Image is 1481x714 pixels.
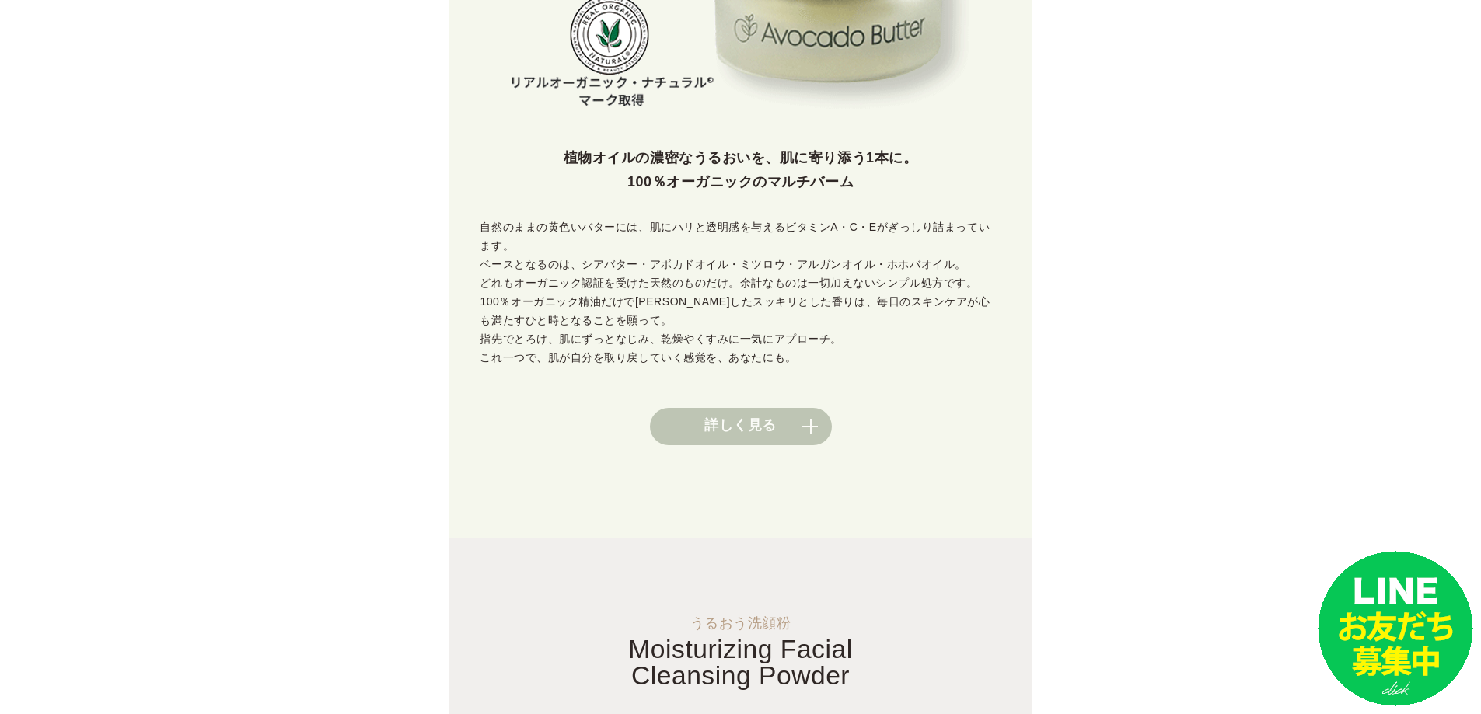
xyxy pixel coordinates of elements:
[628,635,852,690] span: Moisturizing Facial Cleansing Powder
[449,616,1032,630] small: うるおう洗顔粉
[449,218,1032,367] p: 自然のままの黄色いバターには、肌にハリと透明感を与えるビタミンA・C・Eがぎっしり詰まっています。 ベースとなるのは、シアバター・アボカドオイル・ミツロウ・アルガンオイル・ホホバオイル。 どれも...
[449,146,1032,196] h3: 植物オイルの濃密なうるおいを、肌に寄り添う1本に。 100％オーガニックのマルチバーム
[1318,551,1473,706] img: small_line.png
[650,408,832,445] a: 詳しく見る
